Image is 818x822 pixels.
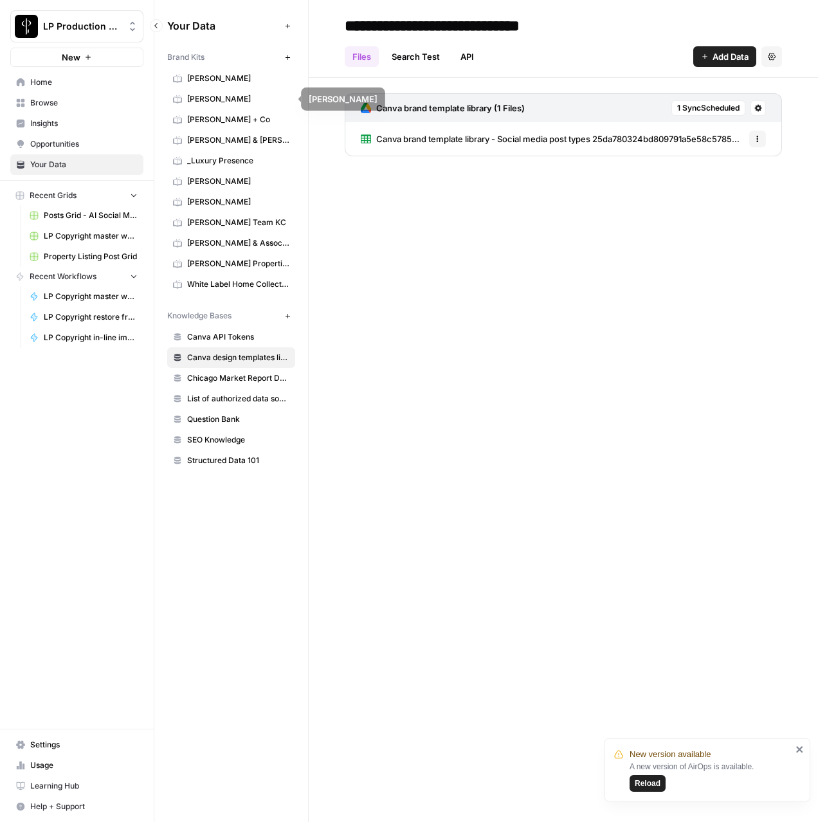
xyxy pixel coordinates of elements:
[187,73,289,84] span: [PERSON_NAME]
[30,138,138,150] span: Opportunities
[167,430,295,450] a: SEO Knowledge
[795,744,804,754] button: close
[187,455,289,466] span: Structured Data 101
[671,100,745,116] button: 1 SyncScheduled
[44,210,138,221] span: Posts Grid - AI Social Media
[24,286,143,307] a: LP Copyright master workflow
[30,780,138,792] span: Learning Hub
[630,761,792,792] div: A new version of AirOps is available.
[167,368,295,388] a: Chicago Market Report Data
[10,735,143,755] a: Settings
[693,46,756,67] button: Add Data
[30,97,138,109] span: Browse
[167,109,295,130] a: [PERSON_NAME] + Co
[24,307,143,327] a: LP Copyright restore from AWS workflow
[30,159,138,170] span: Your Data
[167,450,295,471] a: Structured Data 101
[167,233,295,253] a: [PERSON_NAME] & Associates
[30,739,138,751] span: Settings
[167,409,295,430] a: Question Bank
[167,347,295,368] a: Canva design templates library
[30,801,138,812] span: Help + Support
[24,327,143,348] a: LP Copyright in-line images workflow
[167,274,295,295] a: White Label Home Collective
[453,46,482,67] a: API
[24,205,143,226] a: Posts Grid - AI Social Media
[10,93,143,113] a: Browse
[167,327,295,347] a: Canva API Tokens
[43,20,121,33] span: LP Production Workloads
[44,230,138,242] span: LP Copyright master workflow Grid
[187,114,289,125] span: [PERSON_NAME] + Co
[44,311,138,323] span: LP Copyright restore from AWS workflow
[167,68,295,89] a: [PERSON_NAME]
[187,414,289,425] span: Question Bank
[187,93,289,105] span: [PERSON_NAME]
[44,251,138,262] span: Property Listing Post Grid
[635,778,660,789] span: Reload
[187,217,289,228] span: [PERSON_NAME] Team KC
[10,48,143,67] button: New
[167,171,295,192] a: [PERSON_NAME]
[167,130,295,151] a: [PERSON_NAME] & [PERSON_NAME]
[10,72,143,93] a: Home
[187,279,289,290] span: White Label Home Collective
[167,253,295,274] a: [PERSON_NAME] Properties Team
[10,113,143,134] a: Insights
[10,776,143,796] a: Learning Hub
[187,176,289,187] span: [PERSON_NAME]
[630,775,666,792] button: Reload
[44,291,138,302] span: LP Copyright master workflow
[376,102,525,114] h3: Canva brand template library (1 Files)
[167,212,295,233] a: [PERSON_NAME] Team KC
[677,102,740,114] span: 1 Sync Scheduled
[10,134,143,154] a: Opportunities
[10,10,143,42] button: Workspace: LP Production Workloads
[30,77,138,88] span: Home
[187,434,289,446] span: SEO Knowledge
[376,132,744,145] span: Canva brand template library - Social media post types 25da780324bd809791a5e58c5785c1d7_all
[361,94,525,122] a: Canva brand template library (1 Files)
[167,192,295,212] a: [PERSON_NAME]
[167,151,295,171] a: _Luxury Presence
[187,372,289,384] span: Chicago Market Report Data
[167,388,295,409] a: List of authorized data sources for blog articles
[10,755,143,776] a: Usage
[187,352,289,363] span: Canva design templates library
[361,122,744,156] a: Canva brand template library - Social media post types 25da780324bd809791a5e58c5785c1d7_all
[24,226,143,246] a: LP Copyright master workflow Grid
[44,332,138,343] span: LP Copyright in-line images workflow
[167,89,295,109] a: [PERSON_NAME]
[630,748,711,761] span: New version available
[187,331,289,343] span: Canva API Tokens
[187,393,289,405] span: List of authorized data sources for blog articles
[167,310,232,322] span: Knowledge Bases
[10,796,143,817] button: Help + Support
[30,118,138,129] span: Insights
[30,271,96,282] span: Recent Workflows
[10,186,143,205] button: Recent Grids
[167,51,204,63] span: Brand Kits
[30,190,77,201] span: Recent Grids
[167,18,280,33] span: Your Data
[384,46,448,67] a: Search Test
[10,154,143,175] a: Your Data
[187,134,289,146] span: [PERSON_NAME] & [PERSON_NAME]
[187,155,289,167] span: _Luxury Presence
[24,246,143,267] a: Property Listing Post Grid
[345,46,379,67] a: Files
[187,237,289,249] span: [PERSON_NAME] & Associates
[10,267,143,286] button: Recent Workflows
[713,50,749,63] span: Add Data
[187,196,289,208] span: [PERSON_NAME]
[187,258,289,269] span: [PERSON_NAME] Properties Team
[15,15,38,38] img: LP Production Workloads Logo
[30,760,138,771] span: Usage
[62,51,80,64] span: New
